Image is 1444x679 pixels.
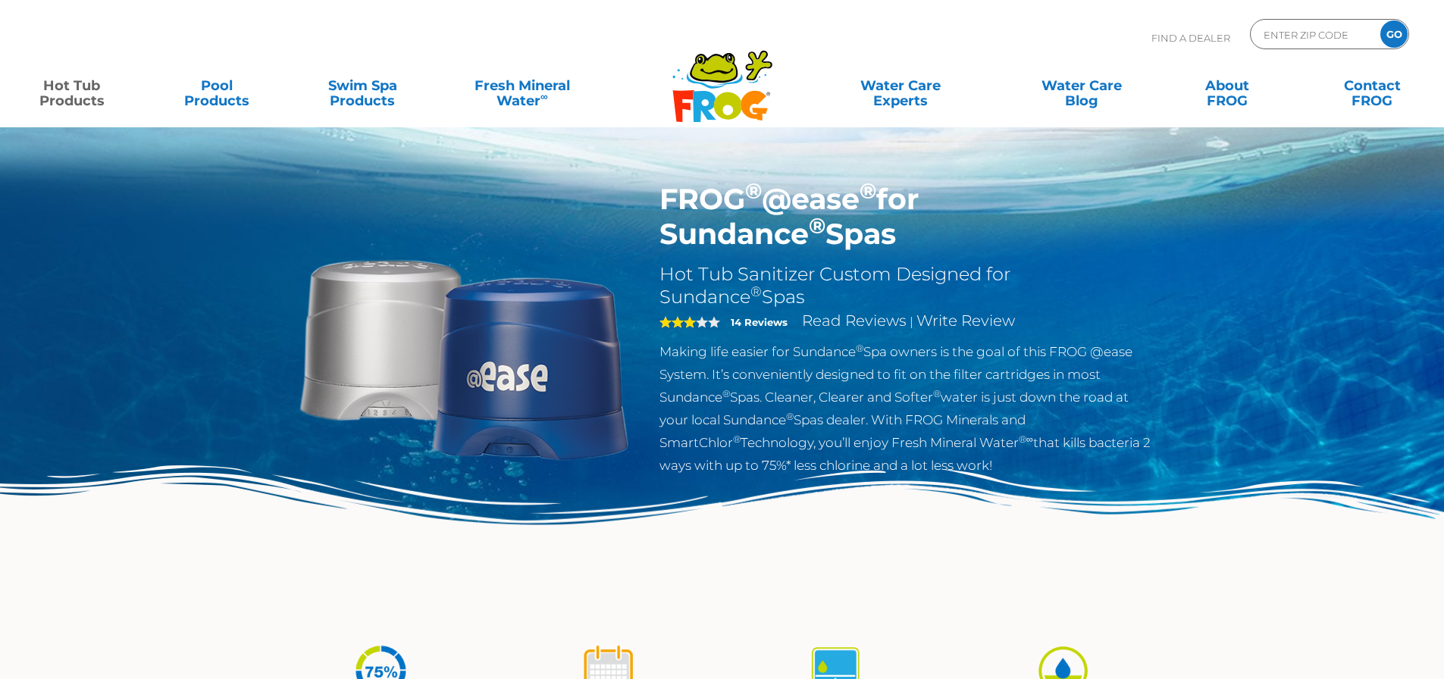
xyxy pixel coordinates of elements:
[933,388,941,399] sup: ®
[306,70,419,101] a: Swim SpaProducts
[856,343,863,354] sup: ®
[1170,70,1283,101] a: AboutFROG
[659,182,1154,252] h1: FROG @ease for Sundance Spas
[809,70,992,101] a: Water CareExperts
[745,177,762,204] sup: ®
[451,70,593,101] a: Fresh MineralWater∞
[916,311,1015,330] a: Write Review
[731,316,788,328] strong: 14 Reviews
[1019,433,1033,445] sup: ®∞
[1380,20,1408,48] input: GO
[786,411,794,422] sup: ®
[290,182,637,529] img: Sundance-cartridges-2.png
[1025,70,1138,101] a: Water CareBlog
[722,388,730,399] sup: ®
[860,177,876,204] sup: ®
[540,90,548,102] sup: ∞
[15,70,128,101] a: Hot TubProducts
[161,70,274,101] a: PoolProducts
[1151,19,1230,57] p: Find A Dealer
[1316,70,1429,101] a: ContactFROG
[659,340,1154,477] p: Making life easier for Sundance Spa owners is the goal of this FROG @ease System. It’s convenient...
[809,212,825,239] sup: ®
[659,316,696,328] span: 3
[750,283,762,300] sup: ®
[664,30,781,123] img: Frog Products Logo
[802,311,907,330] a: Read Reviews
[910,314,913,329] span: |
[659,263,1154,308] h2: Hot Tub Sanitizer Custom Designed for Sundance Spas
[733,433,741,445] sup: ®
